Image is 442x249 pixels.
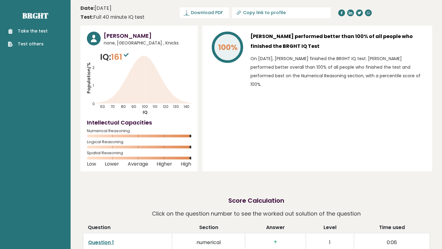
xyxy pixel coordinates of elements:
[88,239,114,246] a: Question 1
[191,10,223,16] span: Download PDF
[80,5,111,12] time: [DATE]
[87,152,191,154] span: Spatial Reasoning
[8,41,48,47] a: Test others
[121,104,126,109] tspan: 80
[87,163,96,165] span: Low
[250,54,426,89] p: On [DATE], [PERSON_NAME] finished the BRGHT IQ test. [PERSON_NAME] performed better overall than ...
[83,224,172,233] th: Question
[87,118,191,127] h4: Intellectual Capacities
[354,224,430,233] th: Time used
[218,42,238,53] tspan: 100%
[250,239,301,245] h3: +
[80,5,95,12] b: Date:
[152,208,361,219] p: Click on the question number to see the worked out solution of the question
[100,104,105,109] tspan: 60
[105,163,119,165] span: Lower
[8,28,48,34] a: Take the test
[93,83,94,88] tspan: 1
[111,51,130,63] span: 161
[104,32,191,40] h3: [PERSON_NAME]
[163,104,169,109] tspan: 120
[173,104,179,109] tspan: 130
[128,163,148,165] span: Average
[250,32,426,51] h3: [PERSON_NAME] performed better than 100% of all people who finished the BRGHT IQ Test
[306,224,354,233] th: Level
[80,13,93,21] b: Test:
[87,130,191,132] span: Numerical Reasoning
[157,163,172,165] span: Higher
[180,7,229,18] a: Download PDF
[245,224,306,233] th: Answer
[22,11,48,21] a: Brght
[86,62,92,94] tspan: Population/%
[153,104,157,109] tspan: 110
[104,40,191,46] span: none, [GEOGRAPHIC_DATA] , Knicks
[143,109,148,115] tspan: IQ
[80,13,145,21] div: Full 40 minute IQ test
[184,104,189,109] tspan: 140
[131,104,136,109] tspan: 90
[181,163,191,165] span: High
[87,141,191,143] span: Logical Reasoning
[142,104,148,109] tspan: 100
[228,196,284,205] h2: Score Calculation
[110,104,115,109] tspan: 70
[100,51,130,63] p: IQ:
[92,102,95,106] tspan: 0
[172,224,245,233] th: Section
[92,65,95,70] tspan: 2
